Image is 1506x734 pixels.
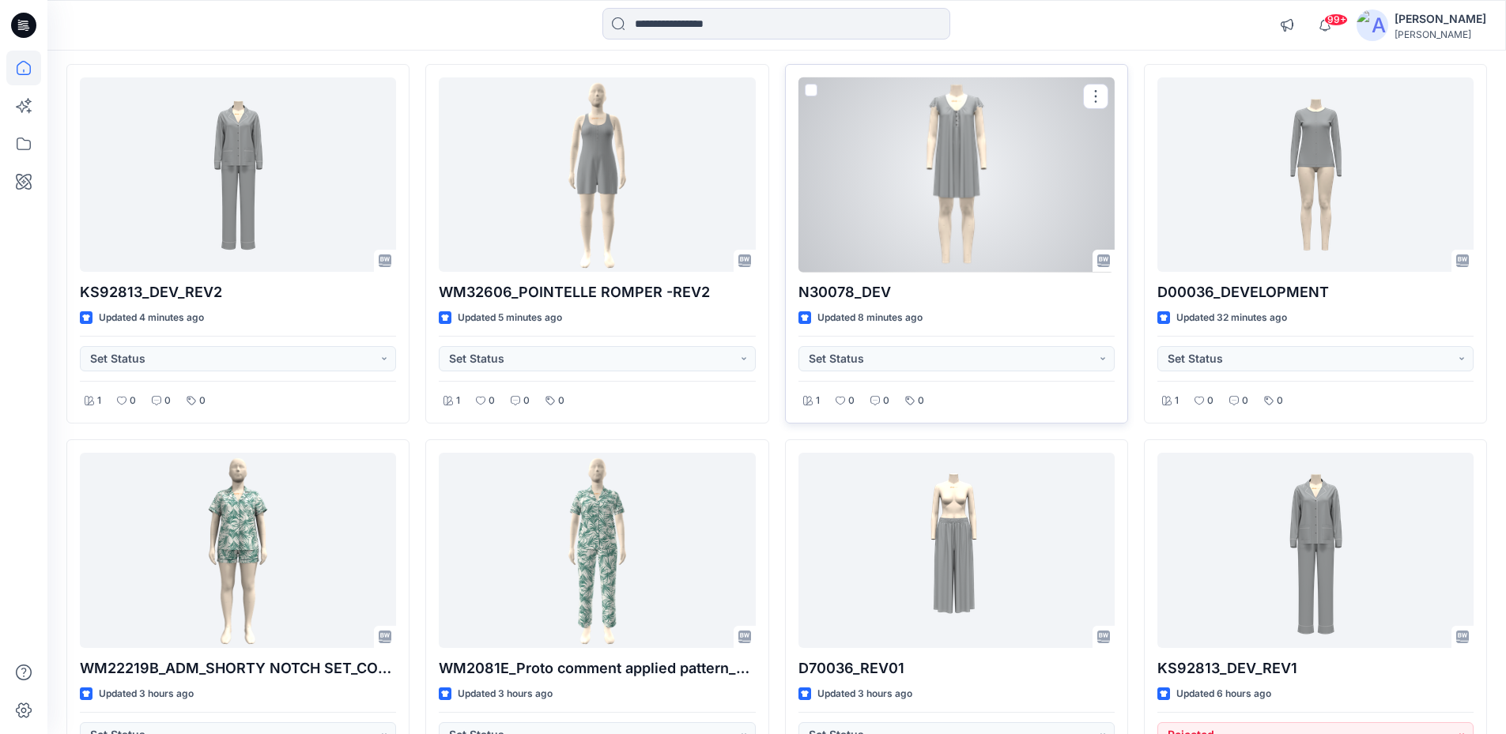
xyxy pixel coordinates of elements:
a: KS92813_DEV_REV2 [80,77,396,273]
a: N30078_DEV [798,77,1115,273]
p: Updated 4 minutes ago [99,310,204,326]
p: 0 [883,393,889,409]
a: D00036_DEVELOPMENT [1157,77,1474,273]
img: avatar [1357,9,1388,41]
p: WM2081E_Proto comment applied pattern_REV2 [439,657,755,679]
p: 0 [489,393,495,409]
p: 1 [97,393,101,409]
a: WM32606_POINTELLE ROMPER -REV2 [439,77,755,273]
p: Updated 3 hours ago [817,686,912,702]
p: WM22219B_ADM_SHORTY NOTCH SET_COLORWAY_REV2 [80,657,396,679]
p: 0 [523,393,530,409]
p: Updated 5 minutes ago [458,310,562,326]
a: KS92813_DEV_REV1 [1157,453,1474,648]
a: WM2081E_Proto comment applied pattern_REV2 [439,453,755,648]
a: D70036_REV01 [798,453,1115,648]
p: 1 [456,393,460,409]
p: 1 [1175,393,1179,409]
p: KS92813_DEV_REV1 [1157,657,1474,679]
p: 0 [848,393,855,409]
div: [PERSON_NAME] [1395,28,1486,40]
p: 0 [918,393,924,409]
p: 0 [130,393,136,409]
div: [PERSON_NAME] [1395,9,1486,28]
p: 1 [816,393,820,409]
p: KS92813_DEV_REV2 [80,281,396,303]
p: Updated 8 minutes ago [817,310,923,326]
p: 0 [199,393,206,409]
p: Updated 3 hours ago [458,686,553,702]
p: 0 [1207,393,1213,409]
p: WM32606_POINTELLE ROMPER -REV2 [439,281,755,303]
p: 0 [164,393,171,409]
p: 0 [1277,393,1283,409]
span: 99+ [1324,13,1348,26]
p: D70036_REV01 [798,657,1115,679]
p: N30078_DEV [798,281,1115,303]
p: Updated 32 minutes ago [1176,310,1287,326]
p: 0 [558,393,564,409]
a: WM22219B_ADM_SHORTY NOTCH SET_COLORWAY_REV2 [80,453,396,648]
p: D00036_DEVELOPMENT [1157,281,1474,303]
p: 0 [1242,393,1248,409]
p: Updated 3 hours ago [99,686,194,702]
p: Updated 6 hours ago [1176,686,1271,702]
